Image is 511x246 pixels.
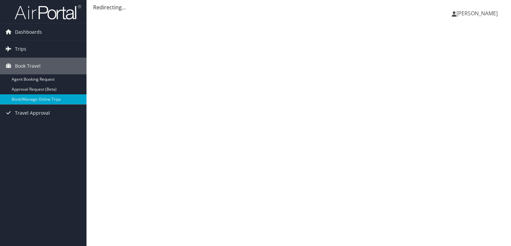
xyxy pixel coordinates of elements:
span: [PERSON_NAME] [456,10,498,17]
span: Book Travel [15,58,41,74]
span: Dashboards [15,24,42,40]
span: Trips [15,41,26,57]
div: Redirecting... [93,3,504,11]
img: airportal-logo.png [15,4,81,20]
span: Travel Approval [15,105,50,121]
a: [PERSON_NAME] [452,3,504,23]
